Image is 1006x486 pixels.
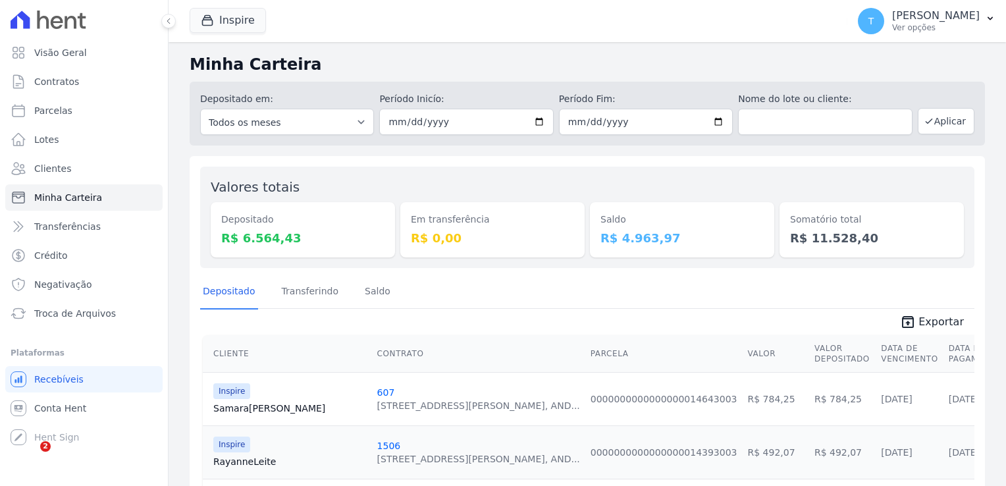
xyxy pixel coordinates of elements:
span: 2 [40,441,51,452]
th: Data de Vencimento [876,335,943,373]
a: 607 [377,387,395,398]
iframe: Intercom live chat [13,441,45,473]
a: unarchive Exportar [889,314,974,333]
a: Negativação [5,271,163,298]
a: Crédito [5,242,163,269]
label: Período Inicío: [379,92,553,106]
button: Aplicar [918,108,974,134]
a: [DATE] [949,447,980,458]
span: Transferências [34,220,101,233]
span: Exportar [918,314,964,330]
a: 0000000000000000014393003 [591,447,737,458]
a: Conta Hent [5,395,163,421]
a: [DATE] [881,394,912,404]
a: Troca de Arquivos [5,300,163,327]
div: [STREET_ADDRESS][PERSON_NAME], AND... [377,452,580,466]
span: Recebíveis [34,373,84,386]
a: Lotes [5,126,163,153]
th: Cliente [203,335,372,373]
a: Depositado [200,275,258,310]
button: Inspire [190,8,266,33]
a: Clientes [5,155,163,182]
a: 1506 [377,441,401,451]
a: Transferências [5,213,163,240]
a: Transferindo [279,275,342,310]
a: Parcelas [5,97,163,124]
th: Valor [742,335,808,373]
span: Parcelas [34,104,72,117]
dt: Depositado [221,213,384,227]
a: Samara[PERSON_NAME] [213,402,367,415]
label: Período Fim: [559,92,733,106]
a: Contratos [5,68,163,95]
th: Valor Depositado [809,335,876,373]
span: Conta Hent [34,402,86,415]
span: Inspire [213,437,250,452]
a: 0000000000000000014643003 [591,394,737,404]
dd: R$ 4.963,97 [600,229,764,247]
span: Crédito [34,249,68,262]
a: Recebíveis [5,366,163,392]
td: R$ 784,25 [742,372,808,425]
h2: Minha Carteira [190,53,985,76]
a: Saldo [362,275,393,310]
a: [DATE] [949,394,980,404]
span: Lotes [34,133,59,146]
a: Visão Geral [5,40,163,66]
p: [PERSON_NAME] [892,9,980,22]
i: unarchive [900,314,916,330]
td: R$ 492,07 [742,425,808,479]
dt: Em transferência [411,213,574,227]
span: Visão Geral [34,46,87,59]
a: RayanneLeite [213,455,367,468]
span: Clientes [34,162,71,175]
p: Ver opções [892,22,980,33]
a: Minha Carteira [5,184,163,211]
dd: R$ 11.528,40 [790,229,953,247]
button: T [PERSON_NAME] Ver opções [847,3,1006,40]
dt: Somatório total [790,213,953,227]
td: R$ 492,07 [809,425,876,479]
label: Valores totais [211,179,300,195]
span: Contratos [34,75,79,88]
dd: R$ 6.564,43 [221,229,384,247]
span: Troca de Arquivos [34,307,116,320]
div: Plataformas [11,345,157,361]
label: Depositado em: [200,94,273,104]
dd: R$ 0,00 [411,229,574,247]
th: Parcela [585,335,743,373]
th: Contrato [372,335,585,373]
a: [DATE] [881,447,912,458]
span: Minha Carteira [34,191,102,204]
div: [STREET_ADDRESS][PERSON_NAME], AND... [377,399,580,412]
span: Inspire [213,383,250,399]
label: Nome do lote ou cliente: [738,92,912,106]
span: T [868,16,874,26]
span: Negativação [34,278,92,291]
td: R$ 784,25 [809,372,876,425]
dt: Saldo [600,213,764,227]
